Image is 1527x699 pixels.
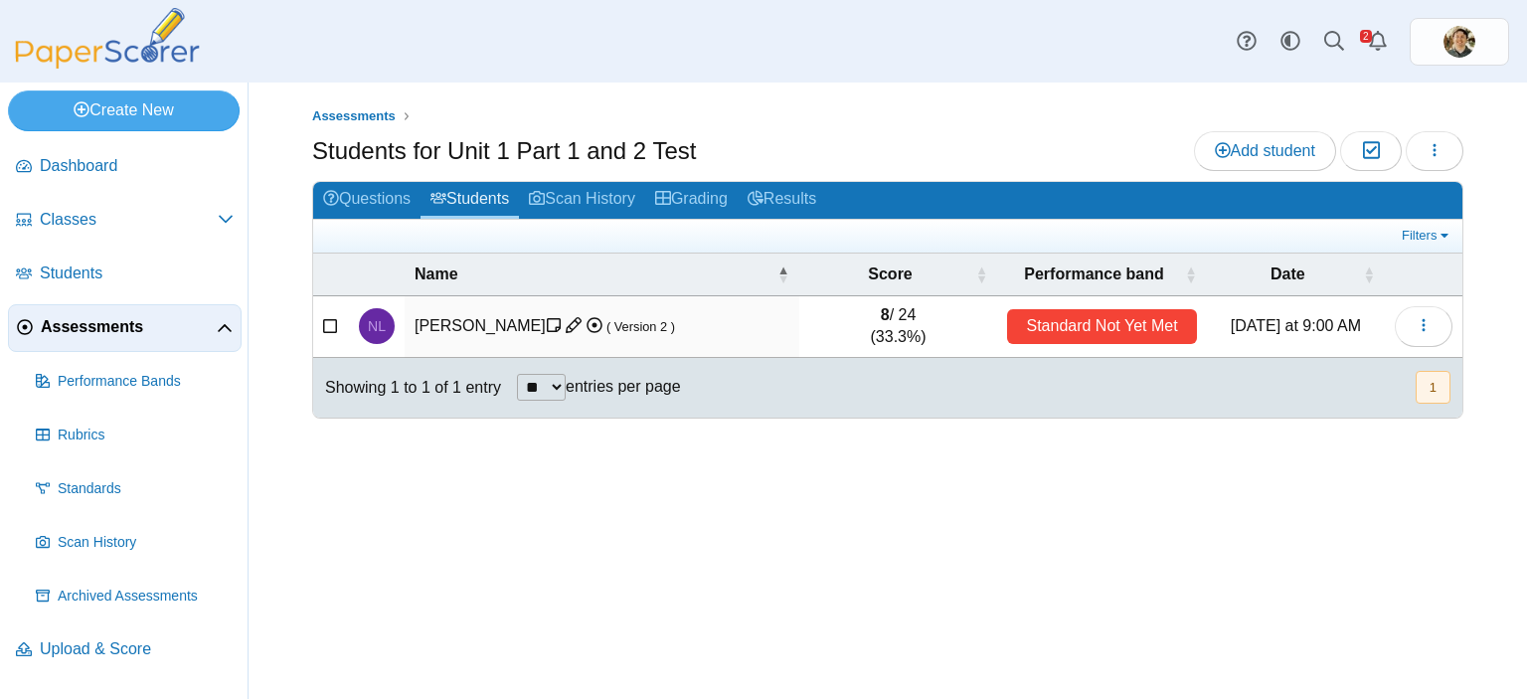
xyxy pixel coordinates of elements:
[777,264,789,284] span: Name : Activate to invert sorting
[368,319,386,333] span: Nathan Le
[519,182,645,219] a: Scan History
[1356,20,1400,64] a: Alerts
[28,465,242,513] a: Standards
[28,358,242,406] a: Performance Bands
[1231,317,1361,334] time: Oct 2, 2025 at 9:00 AM
[421,182,519,219] a: Students
[8,143,242,191] a: Dashboard
[1397,226,1457,246] a: Filters
[41,316,217,338] span: Assessments
[1363,264,1375,284] span: Date : Activate to sort
[58,587,234,607] span: Archived Assessments
[809,263,971,285] span: Score
[313,358,501,418] div: Showing 1 to 1 of 1 entry
[312,108,396,123] span: Assessments
[58,533,234,553] span: Scan History
[1414,371,1450,404] nav: pagination
[1410,18,1509,66] a: ps.sHInGLeV98SUTXet
[58,372,234,392] span: Performance Bands
[312,134,696,168] h1: Students for Unit 1 Part 1 and 2 Test
[1217,263,1359,285] span: Date
[40,638,234,660] span: Upload & Score
[1443,26,1475,58] span: Michael Wright
[8,251,242,298] a: Students
[566,378,681,395] label: entries per page
[28,412,242,459] a: Rubrics
[8,55,207,72] a: PaperScorer
[738,182,826,219] a: Results
[975,264,987,284] span: Score : Activate to sort
[1007,309,1197,344] div: Standard Not Yet Met
[1215,142,1315,159] span: Add student
[1185,264,1197,284] span: Performance band : Activate to sort
[8,8,207,69] img: PaperScorer
[28,573,242,620] a: Archived Assessments
[1007,263,1181,285] span: Performance band
[1194,131,1336,171] a: Add student
[8,197,242,245] a: Classes
[58,479,234,499] span: Standards
[799,296,997,358] td: / 24 (33.3%)
[405,296,799,358] td: [PERSON_NAME]
[1443,26,1475,58] img: ps.sHInGLeV98SUTXet
[881,306,890,323] b: 8
[40,209,218,231] span: Classes
[8,90,240,130] a: Create New
[40,262,234,284] span: Students
[307,104,401,129] a: Assessments
[40,155,234,177] span: Dashboard
[28,519,242,567] a: Scan History
[606,319,675,334] small: ( Version 2 )
[313,182,421,219] a: Questions
[415,263,773,285] span: Name
[1416,371,1450,404] button: 1
[8,626,242,674] a: Upload & Score
[58,426,234,445] span: Rubrics
[645,182,738,219] a: Grading
[8,304,242,352] a: Assessments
